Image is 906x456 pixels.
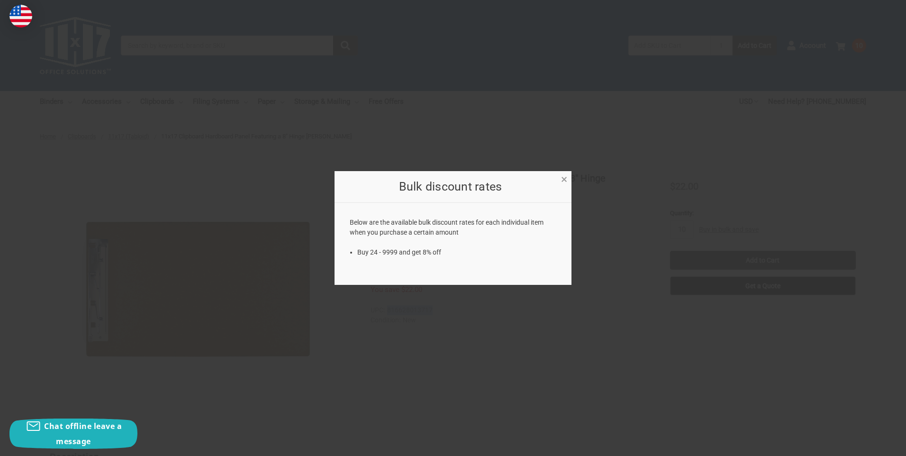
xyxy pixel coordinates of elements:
[559,173,569,183] a: Close
[9,419,137,449] button: Chat offline leave a message
[350,178,552,196] h2: Bulk discount rates
[828,430,906,456] iframe: Google Customer Reviews
[350,218,557,237] p: Below are the available bulk discount rates for each individual item when you purchase a certain ...
[9,5,32,27] img: duty and tax information for United States
[44,421,122,447] span: Chat offline leave a message
[357,247,557,257] li: Buy 24 - 9999 and get 8% off
[561,173,567,186] span: ×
